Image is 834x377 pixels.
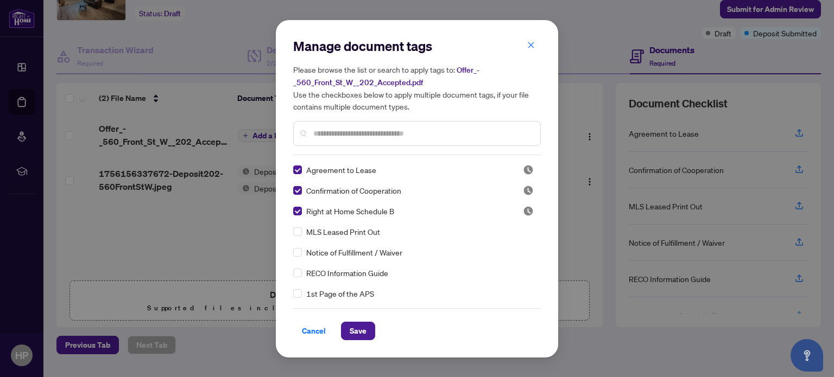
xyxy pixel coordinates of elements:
span: Offer_-_560_Front_St_W__202_Accepted.pdf [293,65,479,87]
span: Save [350,322,367,340]
button: Save [341,322,375,340]
img: status [523,185,534,196]
span: Pending Review [523,185,534,196]
span: Confirmation of Cooperation [306,184,401,196]
img: status [523,206,534,216]
img: status [523,164,534,175]
h5: Please browse the list or search to apply tags to: Use the checkboxes below to apply multiple doc... [293,63,541,112]
span: 1st Page of the APS [306,287,374,299]
button: Cancel [293,322,334,340]
span: Notice of Fulfillment / Waiver [306,246,402,258]
span: Agreement to Lease [306,164,376,176]
h2: Manage document tags [293,37,541,55]
span: Cancel [302,322,326,340]
span: Right at Home Schedule B [306,205,394,217]
button: Open asap [791,339,823,372]
span: RECO Information Guide [306,267,388,279]
span: Pending Review [523,164,534,175]
span: close [527,41,535,49]
span: Pending Review [523,206,534,216]
span: MLS Leased Print Out [306,226,380,238]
